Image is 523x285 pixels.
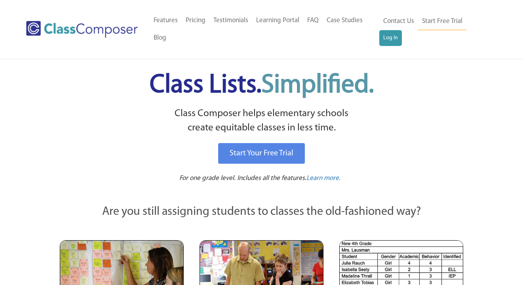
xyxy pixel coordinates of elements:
[150,29,170,47] a: Blog
[150,73,374,98] span: Class Lists.
[150,12,379,47] nav: Header Menu
[306,174,340,184] a: Learn more.
[218,143,305,164] a: Start Your Free Trial
[303,12,323,29] a: FAQ
[379,13,491,46] nav: Header Menu
[379,30,402,46] a: Log In
[261,73,374,98] span: Simplified.
[230,149,293,157] span: Start Your Free Trial
[323,12,367,29] a: Case Studies
[26,21,138,37] img: Class Composer
[306,175,340,182] span: Learn more.
[209,12,252,29] a: Testimonials
[379,13,418,30] a: Contact Us
[179,175,306,182] span: For one grade level. Includes all the features.
[182,12,209,29] a: Pricing
[150,12,182,29] a: Features
[60,203,464,221] p: Are you still assigning students to classes the old-fashioned way?
[418,13,466,31] a: Start Free Trial
[252,12,303,29] a: Learning Portal
[59,107,465,136] p: Class Composer helps elementary schools create equitable classes in less time.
